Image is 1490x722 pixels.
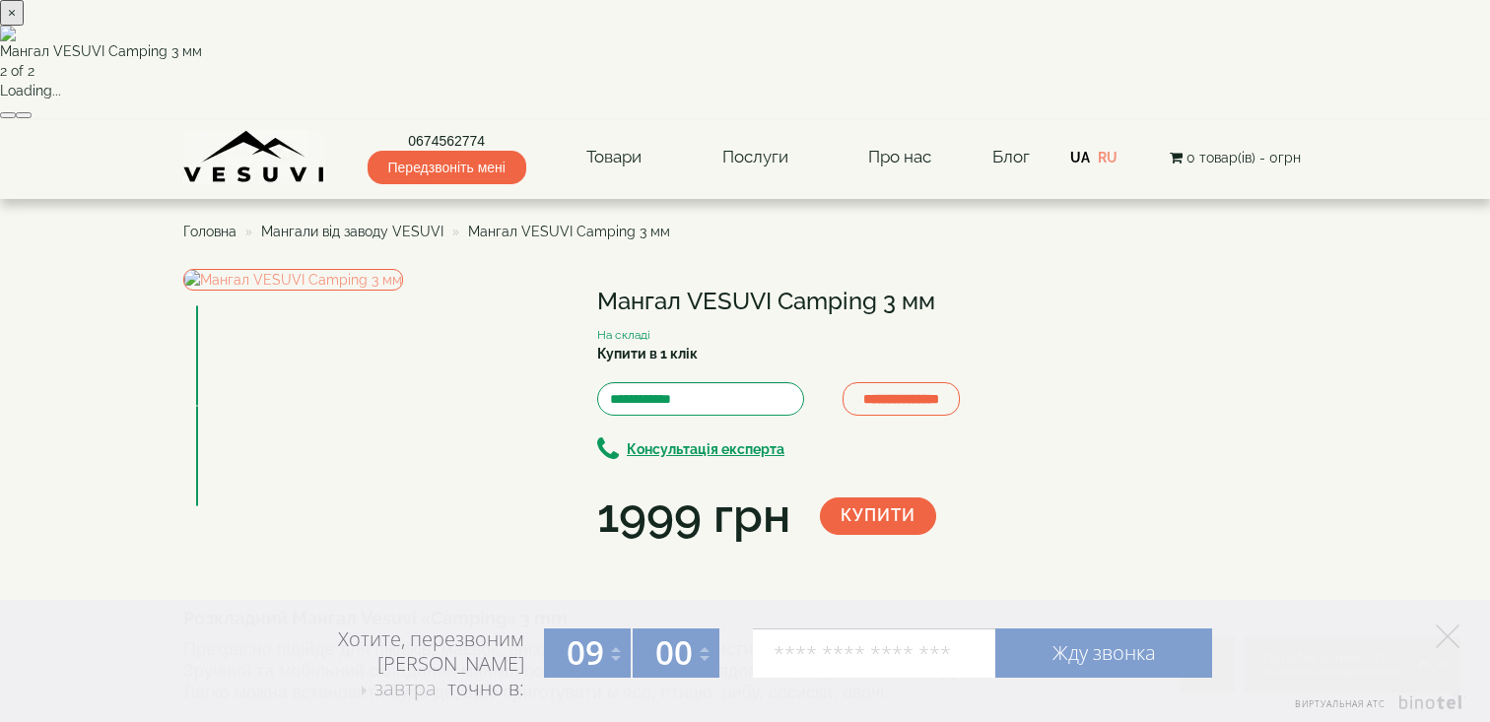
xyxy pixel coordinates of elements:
span: Виртуальная АТС [1295,697,1386,710]
span: Передзвоніть мені [368,151,526,184]
button: Купити [820,497,936,535]
small: На складі [597,328,650,342]
a: RU [1098,150,1117,165]
img: Мангал VESUVI Camping 3 мм [196,305,198,406]
span: завтра [374,675,437,701]
b: Консультація експерта [627,441,784,457]
a: Про нас [848,135,951,180]
a: UA [1070,150,1090,165]
label: Купити в 1 клік [597,344,698,363]
a: Виртуальная АТС [1283,695,1465,722]
a: Послуги [703,135,808,180]
span: 0 товар(ів) - 0грн [1186,150,1301,165]
span: 09 [567,630,604,675]
div: Хотите, перезвоним [PERSON_NAME] точно в: [262,626,524,703]
div: 1999 грн [597,483,790,550]
a: Жду звонка [995,628,1212,678]
a: Товари [567,135,661,180]
span: 00 [655,630,693,675]
img: Мангал VESUVI Camping 3 мм [196,406,198,506]
a: Мангали від заводу VESUVI [261,224,443,239]
a: 0674562774 [368,131,526,151]
h1: Мангал VESUVI Camping 3 мм [597,289,1011,314]
button: 0 товар(ів) - 0грн [1164,147,1307,168]
a: Блог [992,147,1030,166]
img: Мангал VESUVI Camping 3 мм [183,269,403,291]
a: Головна [183,224,237,239]
button: Next (Right arrow key) [16,112,32,118]
span: Мангал VESUVI Camping 3 мм [468,224,670,239]
img: Завод VESUVI [183,130,326,184]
